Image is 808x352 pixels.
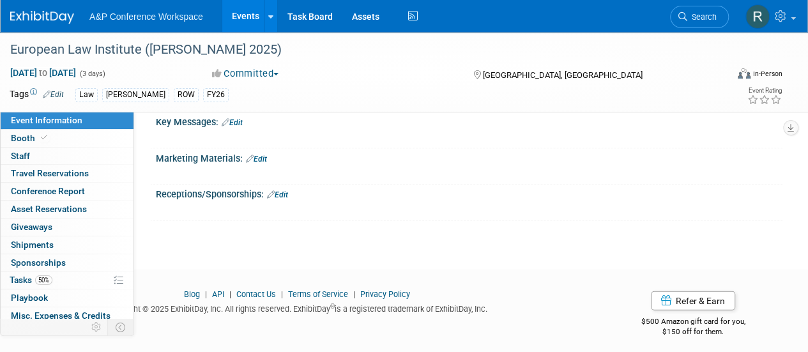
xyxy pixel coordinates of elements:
span: Misc. Expenses & Credits [11,310,111,321]
img: Format-Inperson.png [738,68,751,79]
span: Playbook [11,293,48,303]
a: Misc. Expenses & Credits [1,307,133,325]
a: Sponsorships [1,254,133,272]
span: | [278,289,286,299]
button: Committed [208,67,284,80]
a: Edit [267,190,288,199]
a: Edit [43,90,64,99]
span: (3 days) [79,70,105,78]
a: Booth [1,130,133,147]
a: Giveaways [1,218,133,236]
div: Key Messages: [156,112,782,129]
div: FY26 [203,88,229,102]
a: Terms of Service [288,289,348,299]
span: Staff [11,151,30,161]
div: Copyright © 2025 ExhibitDay, Inc. All rights reserved. ExhibitDay is a registered trademark of Ex... [10,300,584,315]
a: Tasks50% [1,272,133,289]
a: Staff [1,148,133,165]
img: ExhibitDay [10,11,74,24]
a: API [212,289,224,299]
span: | [350,289,358,299]
a: Search [670,6,729,28]
span: Giveaways [11,222,52,232]
a: Travel Reservations [1,165,133,182]
span: Search [687,12,717,22]
span: Booth [11,133,50,143]
span: [GEOGRAPHIC_DATA], [GEOGRAPHIC_DATA] [482,70,642,80]
span: Conference Report [11,186,85,196]
span: Asset Reservations [11,204,87,214]
div: Event Rating [747,88,782,94]
div: $150 off for them. [604,326,782,337]
sup: ® [330,303,335,310]
a: Privacy Policy [360,289,410,299]
i: Booth reservation complete [41,134,47,141]
a: Playbook [1,289,133,307]
div: Receptions/Sponsorships: [156,185,782,201]
span: Shipments [11,240,54,250]
span: Event Information [11,115,82,125]
div: In-Person [752,69,782,79]
span: [DATE] [DATE] [10,67,77,79]
a: Edit [222,118,243,127]
a: Shipments [1,236,133,254]
span: Sponsorships [11,257,66,268]
span: A&P Conference Workspace [89,11,203,22]
span: | [202,289,210,299]
span: Travel Reservations [11,168,89,178]
a: Contact Us [236,289,276,299]
div: Law [75,88,98,102]
td: Personalize Event Tab Strip [86,319,108,335]
img: Rosamund Jubber [745,4,770,29]
span: 50% [35,275,52,285]
div: [PERSON_NAME] [102,88,169,102]
a: Blog [184,289,200,299]
div: ROW [174,88,199,102]
a: Refer & Earn [651,291,735,310]
span: Tasks [10,275,52,285]
td: Tags [10,88,64,102]
a: Edit [246,155,267,164]
a: Asset Reservations [1,201,133,218]
div: $500 Amazon gift card for you, [604,308,782,337]
a: Event Information [1,112,133,129]
a: Conference Report [1,183,133,200]
div: Marketing Materials: [156,149,782,165]
div: Event Format [669,66,782,86]
span: to [37,68,49,78]
span: | [226,289,234,299]
td: Toggle Event Tabs [108,319,134,335]
div: European Law Institute ([PERSON_NAME] 2025) [6,38,717,61]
